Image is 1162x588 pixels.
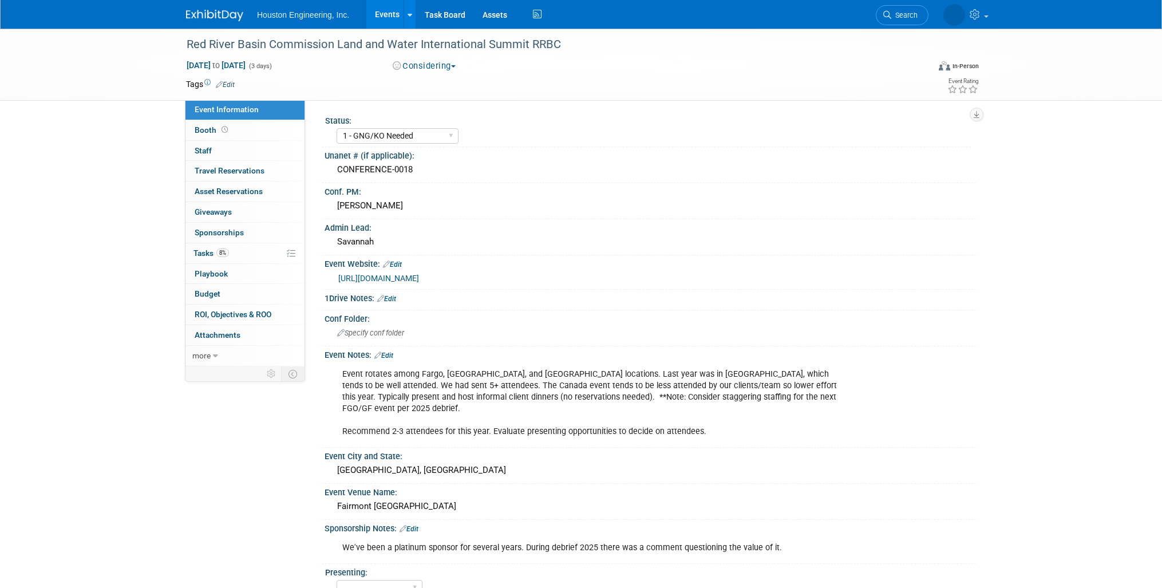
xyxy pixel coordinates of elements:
[325,346,976,361] div: Event Notes:
[337,329,404,337] span: Specify conf folder
[185,243,305,263] a: Tasks8%
[195,166,264,175] span: Travel Reservations
[325,290,976,305] div: 1Drive Notes:
[185,346,305,366] a: more
[195,105,259,114] span: Event Information
[333,498,967,515] div: Fairmont [GEOGRAPHIC_DATA]
[195,228,244,237] span: Sponsorships
[185,264,305,284] a: Playbook
[333,461,967,479] div: [GEOGRAPHIC_DATA], [GEOGRAPHIC_DATA]
[216,248,229,257] span: 8%
[186,78,235,90] td: Tags
[282,366,305,381] td: Toggle Event Tabs
[861,60,979,77] div: Event Format
[939,61,950,70] img: Format-Inperson.png
[211,61,222,70] span: to
[891,11,918,19] span: Search
[338,274,419,283] a: [URL][DOMAIN_NAME]
[333,197,967,215] div: [PERSON_NAME]
[262,366,282,381] td: Personalize Event Tab Strip
[947,78,978,84] div: Event Rating
[377,295,396,303] a: Edit
[185,305,305,325] a: ROI, Objectives & ROO
[334,536,850,559] div: We've been a platinum sponsor for several years. During debrief 2025 there was a comment question...
[325,112,971,127] div: Status:
[334,363,850,443] div: Event rotates among Fargo, [GEOGRAPHIC_DATA], and [GEOGRAPHIC_DATA] locations. Last year was in [...
[193,248,229,258] span: Tasks
[325,183,976,198] div: Conf. PM:
[325,520,976,535] div: Sponsorship Notes:
[183,34,911,55] div: Red River Basin Commission Land and Water International Summit RRBC
[185,181,305,202] a: Asset Reservations
[185,100,305,120] a: Event Information
[219,125,230,134] span: Booth not reserved yet
[186,60,246,70] span: [DATE] [DATE]
[325,147,976,161] div: Unanet # (if applicable):
[333,233,967,251] div: Savannah
[383,261,402,269] a: Edit
[185,141,305,161] a: Staff
[876,5,928,25] a: Search
[325,448,976,462] div: Event City and State:
[333,161,967,179] div: CONFERENCE-0018
[325,310,976,325] div: Conf Folder:
[195,125,230,135] span: Booth
[325,255,976,270] div: Event Website:
[195,310,271,319] span: ROI, Objectives & ROO
[195,207,232,216] span: Giveaways
[389,60,460,72] button: Considering
[374,352,393,360] a: Edit
[185,161,305,181] a: Travel Reservations
[192,351,211,360] span: more
[185,202,305,222] a: Giveaways
[943,4,965,26] img: Heidi Joarnt
[325,219,976,234] div: Admin Lead:
[325,484,976,498] div: Event Venue Name:
[185,223,305,243] a: Sponsorships
[216,81,235,89] a: Edit
[195,289,220,298] span: Budget
[325,564,971,578] div: Presenting:
[400,525,418,533] a: Edit
[185,284,305,304] a: Budget
[952,62,979,70] div: In-Person
[195,146,212,155] span: Staff
[195,269,228,278] span: Playbook
[195,187,263,196] span: Asset Reservations
[186,10,243,21] img: ExhibitDay
[195,330,240,340] span: Attachments
[248,62,272,70] span: (3 days)
[257,10,349,19] span: Houston Engineering, Inc.
[185,120,305,140] a: Booth
[185,325,305,345] a: Attachments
